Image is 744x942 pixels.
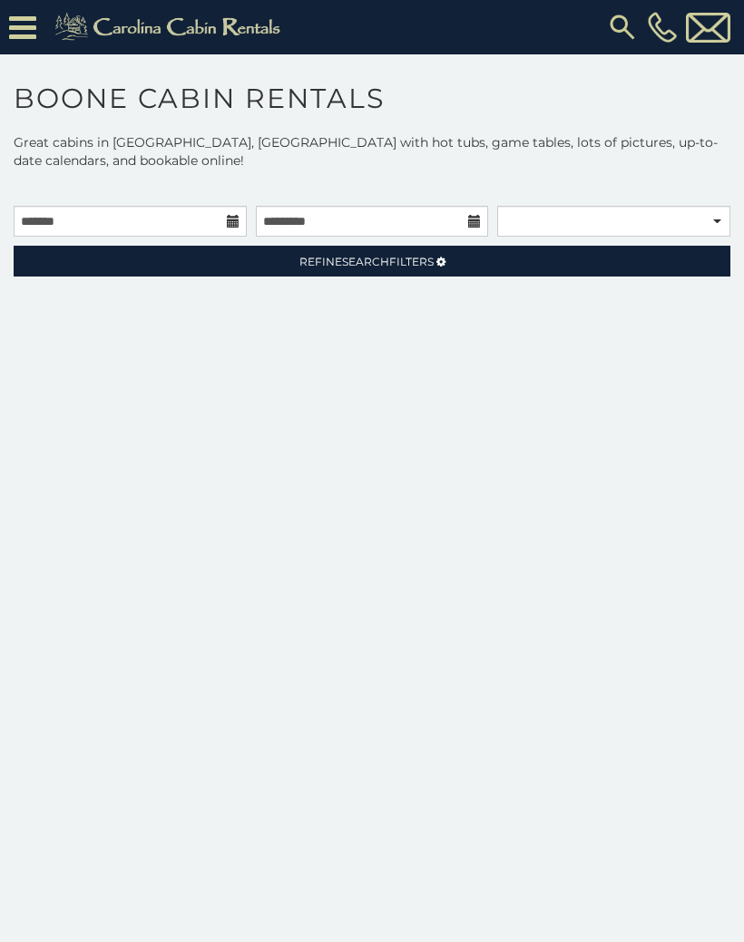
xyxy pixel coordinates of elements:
img: Khaki-logo.png [45,9,296,45]
span: Search [342,255,389,268]
a: RefineSearchFilters [14,246,730,277]
span: Refine Filters [299,255,434,268]
a: [PHONE_NUMBER] [643,12,681,43]
img: search-regular.svg [606,11,639,44]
